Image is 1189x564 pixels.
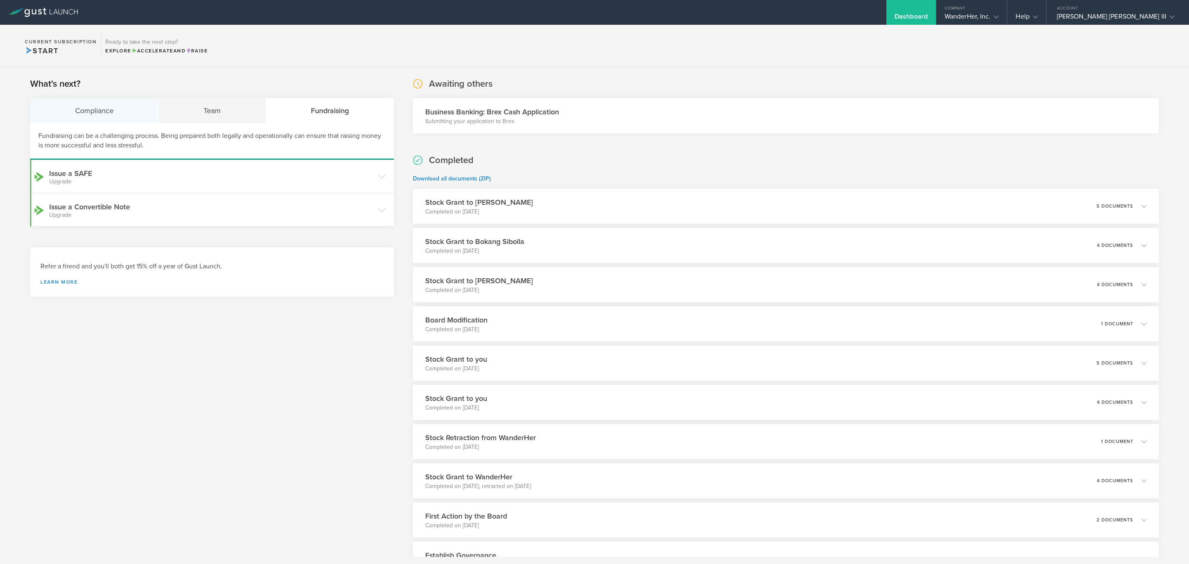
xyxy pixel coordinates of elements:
[425,354,487,365] h3: Stock Grant to you
[1148,524,1189,564] div: Widget de chat
[40,262,384,271] h3: Refer a friend and you'll both get 15% off a year of Gust Launch.
[425,472,531,482] h3: Stock Grant to WanderHer
[425,325,488,334] p: Completed on [DATE]
[1101,322,1133,326] p: 1 document
[105,39,208,45] h3: Ready to take the next step?
[413,175,491,182] a: Download all documents (ZIP)
[1016,12,1037,25] div: Help
[425,208,533,216] p: Completed on [DATE]
[40,280,384,284] a: Learn more
[1097,361,1133,365] p: 5 documents
[1101,439,1133,444] p: 1 document
[425,286,533,294] p: Completed on [DATE]
[425,550,496,561] h3: Establish Governance
[49,179,374,185] small: Upgrade
[101,33,212,59] div: Ready to take the next step?ExploreAccelerateandRaise
[186,48,208,54] span: Raise
[1097,479,1133,483] p: 4 documents
[49,201,374,218] h3: Issue a Convertible Note
[49,168,374,185] h3: Issue a SAFE
[429,78,493,90] h2: Awaiting others
[1097,400,1133,405] p: 4 documents
[425,393,487,404] h3: Stock Grant to you
[1148,524,1189,564] iframe: Chat Widget
[25,46,58,55] span: Start
[425,315,488,325] h3: Board Modification
[425,404,487,412] p: Completed on [DATE]
[425,511,507,521] h3: First Action by the Board
[1097,282,1133,287] p: 4 documents
[425,443,536,451] p: Completed on [DATE]
[30,98,159,123] div: Compliance
[49,212,374,218] small: Upgrade
[131,48,173,54] span: Accelerate
[1097,518,1133,522] p: 2 documents
[945,12,999,25] div: WanderHer, Inc.
[425,482,531,491] p: Completed on [DATE], retracted on [DATE]
[425,247,524,255] p: Completed on [DATE]
[425,117,559,126] p: Submitting your application to Brex
[1097,204,1133,209] p: 5 documents
[425,521,507,530] p: Completed on [DATE]
[895,12,928,25] div: Dashboard
[429,154,474,166] h2: Completed
[1057,12,1175,25] div: [PERSON_NAME] [PERSON_NAME] III
[425,432,536,443] h3: Stock Retraction from WanderHer
[30,78,81,90] h2: What's next?
[425,107,559,117] h3: Business Banking: Brex Cash Application
[131,48,186,54] span: and
[105,47,208,55] div: Explore
[425,197,533,208] h3: Stock Grant to [PERSON_NAME]
[30,123,394,160] div: Fundraising can be a challenging process. Being prepared both legally and operationally can ensur...
[1097,243,1133,248] p: 4 documents
[425,365,487,373] p: Completed on [DATE]
[25,39,97,44] h2: Current Subscription
[425,275,533,286] h3: Stock Grant to [PERSON_NAME]
[266,98,393,123] div: Fundraising
[159,98,266,123] div: Team
[425,236,524,247] h3: Stock Grant to Bokang Sibolla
